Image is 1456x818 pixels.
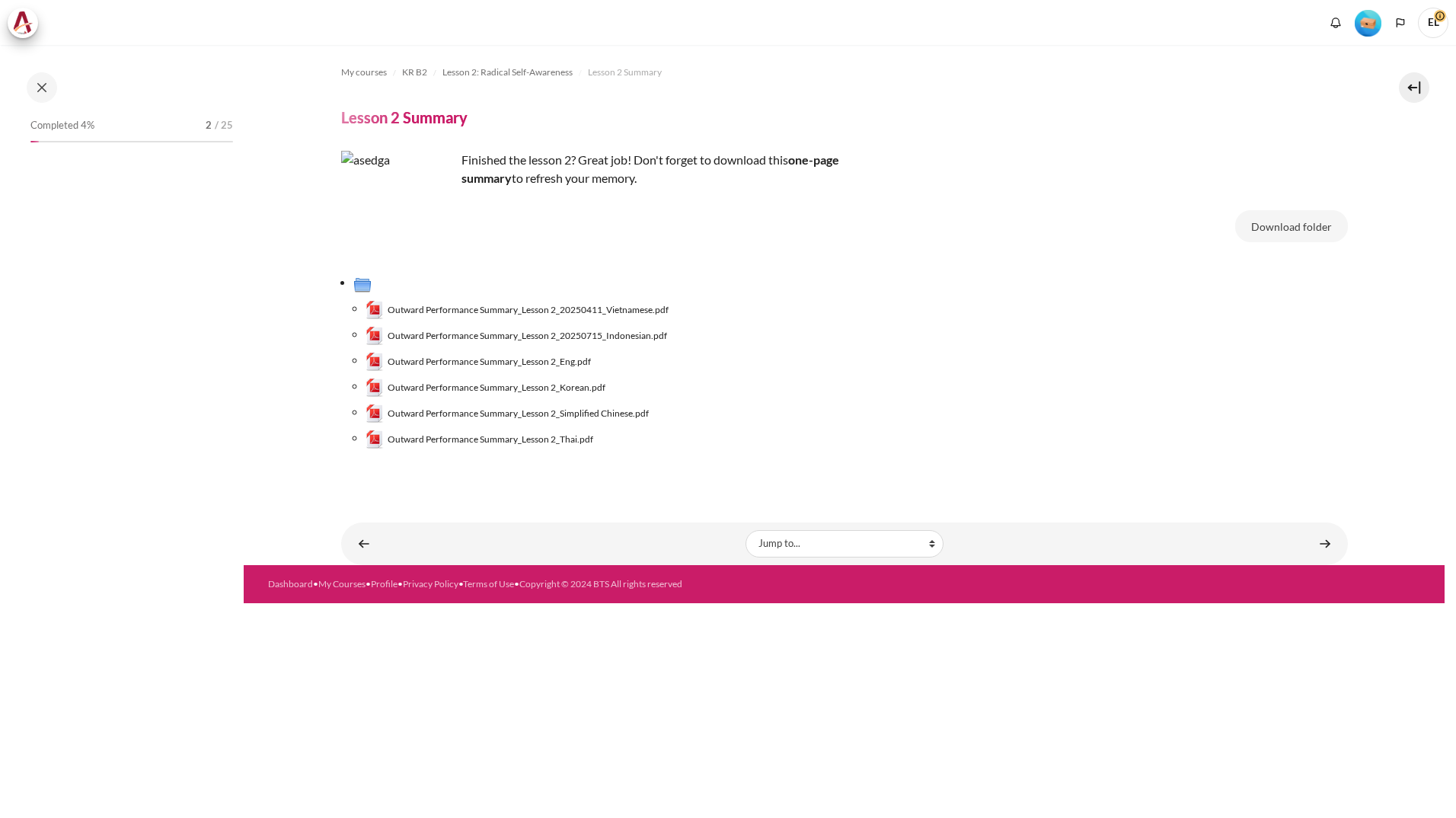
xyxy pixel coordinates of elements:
[30,141,39,142] div: 4%
[366,327,668,345] a: Outward Performance Summary_Lesson 2_20250715_Indonesian.pdfOutward Performance Summary_Lesson 2_...
[1324,11,1347,34] div: Show notification window with no new notifications
[366,353,384,371] img: Outward Performance Summary_Lesson 2_Eng.pdf
[388,355,591,369] span: Outward Performance Summary_Lesson 2_Eng.pdf
[463,578,514,590] a: Terms of Use
[341,151,874,187] p: Finished the lesson 2? Great job! Don't forget to download this to refresh your memory.
[366,353,592,371] a: Outward Performance Summary_Lesson 2_Eng.pdfOutward Performance Summary_Lesson 2_Eng.pdf
[403,578,458,590] a: Privacy Policy
[341,66,387,79] span: My courses
[12,11,34,34] img: Architeck
[402,66,427,79] span: KR B2
[8,8,46,38] a: Architeck Architeck
[1418,8,1448,38] a: User menu
[388,303,669,317] span: Outward Performance Summary_Lesson 2_20250411_Vietnamese.pdf
[341,107,468,127] h4: Lesson 2 Summary
[388,381,605,395] span: Outward Performance Summary_Lesson 2_Korean.pdf
[588,63,662,81] a: Lesson 2 Summary
[366,379,384,397] img: Outward Performance Summary_Lesson 2_Korean.pdf
[366,301,669,319] a: Outward Performance Summary_Lesson 2_20250411_Vietnamese.pdfOutward Performance Summary_Lesson 2_...
[366,430,594,449] a: Outward Performance Summary_Lesson 2_Thai.pdfOutward Performance Summary_Lesson 2_Thai.pdf
[1349,8,1387,37] a: Level #1
[388,329,667,343] span: Outward Performance Summary_Lesson 2_20250715_Indonesian.pdf
[519,578,682,590] a: Copyright © 2024 BTS All rights reserved
[268,577,910,591] div: • • • • •
[244,45,1445,565] section: Content
[1418,8,1448,38] span: EL
[215,118,233,133] span: / 25
[1310,529,1340,558] a: Check-Up Quiz 1 ►
[1235,210,1348,242] button: Download folder
[318,578,366,590] a: My Courses
[268,578,313,590] a: Dashboard
[366,404,384,423] img: Outward Performance Summary_Lesson 2_Simplified Chinese.pdf
[402,63,427,81] a: KR B2
[366,301,384,319] img: Outward Performance Summary_Lesson 2_20250411_Vietnamese.pdf
[1355,8,1381,37] div: Level #1
[341,151,455,265] img: asedga
[349,529,379,558] a: ◄ Lesson 2 Videos (20 min.)
[341,60,1348,85] nav: Navigation bar
[366,430,384,449] img: Outward Performance Summary_Lesson 2_Thai.pdf
[1355,10,1381,37] img: Level #1
[341,63,387,81] a: My courses
[1389,11,1412,34] button: Languages
[366,379,606,397] a: Outward Performance Summary_Lesson 2_Korean.pdfOutward Performance Summary_Lesson 2_Korean.pdf
[442,63,573,81] a: Lesson 2: Radical Self-Awareness
[366,327,384,345] img: Outward Performance Summary_Lesson 2_20250715_Indonesian.pdf
[442,66,573,79] span: Lesson 2: Radical Self-Awareness
[206,118,212,133] span: 2
[388,433,593,446] span: Outward Performance Summary_Lesson 2_Thai.pdf
[30,118,94,133] span: Completed 4%
[588,66,662,79] span: Lesson 2 Summary
[388,407,649,420] span: Outward Performance Summary_Lesson 2_Simplified Chinese.pdf
[366,404,650,423] a: Outward Performance Summary_Lesson 2_Simplified Chinese.pdfOutward Performance Summary_Lesson 2_S...
[371,578,398,590] a: Profile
